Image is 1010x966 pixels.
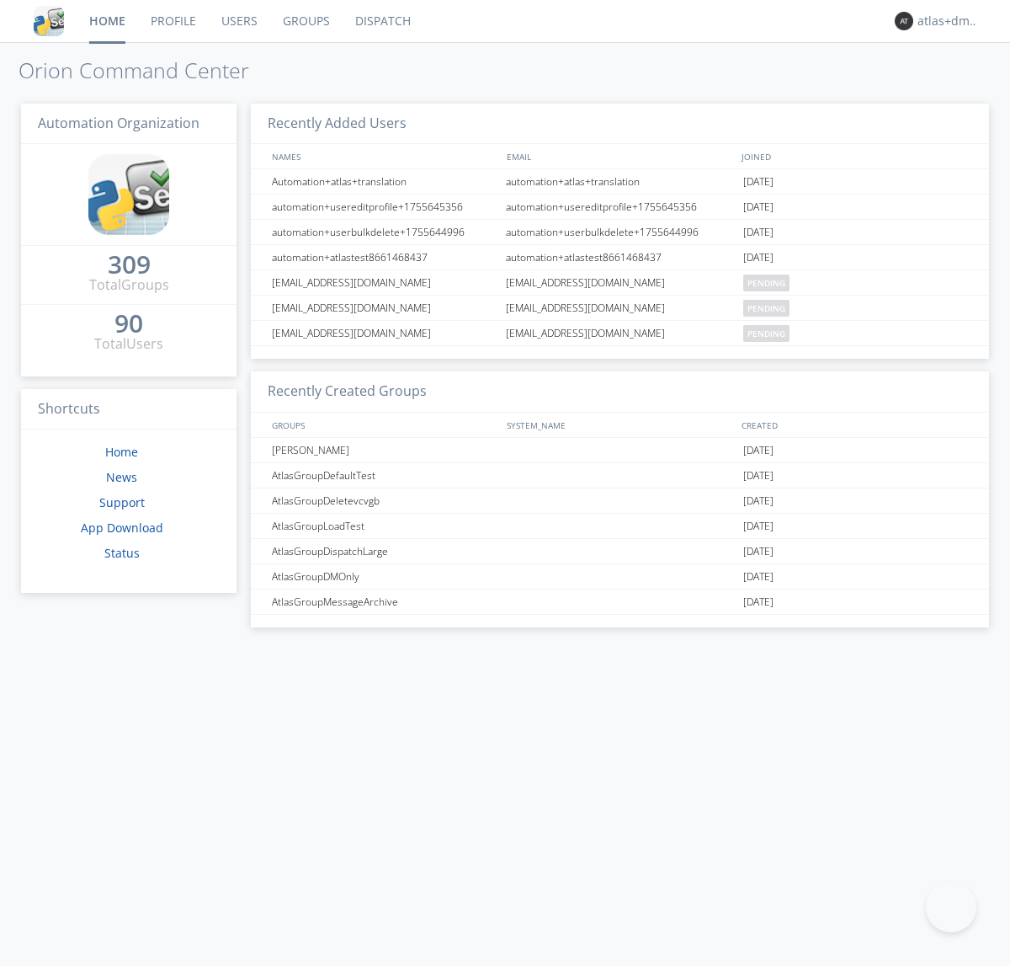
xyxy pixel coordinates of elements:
[268,488,501,513] div: AtlasGroupDeletevcvgb
[268,169,501,194] div: Automation+atlas+translation
[108,256,151,273] div: 309
[743,463,773,488] span: [DATE]
[268,220,501,244] div: automation+userbulkdelete+1755644996
[268,514,501,538] div: AtlasGroupLoadTest
[743,590,773,615] span: [DATE]
[502,144,737,168] div: EMAIL
[251,539,989,564] a: AtlasGroupDispatchLarge[DATE]
[268,144,498,168] div: NAMES
[743,169,773,195] span: [DATE]
[251,514,989,539] a: AtlasGroupLoadTest[DATE]
[268,438,501,462] div: [PERSON_NAME]
[268,590,501,614] div: AtlasGroupMessageArchive
[251,590,989,615] a: AtlasGroupMessageArchive[DATE]
[502,245,739,270] div: automation+atlastest8661468437
[926,882,976,932] iframe: Toggle Customer Support
[895,12,913,30] img: 373638.png
[743,220,773,245] span: [DATE]
[502,195,739,219] div: automation+usereditprofile+1755645356
[251,564,989,590] a: AtlasGroupDMOnly[DATE]
[268,321,501,345] div: [EMAIL_ADDRESS][DOMAIN_NAME]
[743,514,773,539] span: [DATE]
[743,245,773,270] span: [DATE]
[251,245,989,270] a: automation+atlastest8661468437automation+atlastest8661468437[DATE]
[502,296,739,320] div: [EMAIL_ADDRESS][DOMAIN_NAME]
[502,169,739,194] div: automation+atlas+translation
[917,13,981,29] div: atlas+dm+only+lead
[251,169,989,195] a: Automation+atlas+translationautomation+atlas+translation[DATE]
[114,315,143,334] a: 90
[251,195,989,220] a: automation+usereditprofile+1755645356automation+usereditprofile+1755645356[DATE]
[743,195,773,220] span: [DATE]
[251,321,989,346] a: [EMAIL_ADDRESS][DOMAIN_NAME][EMAIL_ADDRESS][DOMAIN_NAME]pending
[99,494,145,510] a: Support
[251,371,989,413] h3: Recently Created Groups
[743,325,789,342] span: pending
[268,463,501,488] div: AtlasGroupDefaultTest
[108,256,151,275] a: 309
[251,270,989,296] a: [EMAIL_ADDRESS][DOMAIN_NAME][EMAIL_ADDRESS][DOMAIN_NAME]pending
[268,539,501,563] div: AtlasGroupDispatchLarge
[104,545,140,561] a: Status
[737,144,973,168] div: JOINED
[268,413,498,437] div: GROUPS
[743,275,789,291] span: pending
[502,270,739,295] div: [EMAIL_ADDRESS][DOMAIN_NAME]
[251,296,989,321] a: [EMAIL_ADDRESS][DOMAIN_NAME][EMAIL_ADDRESS][DOMAIN_NAME]pending
[38,114,199,132] span: Automation Organization
[268,296,501,320] div: [EMAIL_ADDRESS][DOMAIN_NAME]
[268,195,501,219] div: automation+usereditprofile+1755645356
[34,6,64,36] img: cddb5a64eb264b2086981ab96f4c1ba7
[114,315,143,332] div: 90
[743,564,773,590] span: [DATE]
[268,564,501,589] div: AtlasGroupDMOnly
[106,469,137,485] a: News
[502,413,737,437] div: SYSTEM_NAME
[743,300,789,317] span: pending
[251,488,989,514] a: AtlasGroupDeletevcvgb[DATE]
[21,389,237,430] h3: Shortcuts
[88,154,169,235] img: cddb5a64eb264b2086981ab96f4c1ba7
[81,520,163,536] a: App Download
[251,220,989,245] a: automation+userbulkdelete+1755644996automation+userbulkdelete+1755644996[DATE]
[94,334,163,354] div: Total Users
[251,438,989,463] a: [PERSON_NAME][DATE]
[743,539,773,564] span: [DATE]
[251,104,989,145] h3: Recently Added Users
[502,220,739,244] div: automation+userbulkdelete+1755644996
[105,444,138,460] a: Home
[743,488,773,514] span: [DATE]
[251,463,989,488] a: AtlasGroupDefaultTest[DATE]
[743,438,773,463] span: [DATE]
[268,245,501,270] div: automation+atlastest8661468437
[89,275,169,295] div: Total Groups
[737,413,973,437] div: CREATED
[502,321,739,345] div: [EMAIL_ADDRESS][DOMAIN_NAME]
[268,270,501,295] div: [EMAIL_ADDRESS][DOMAIN_NAME]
